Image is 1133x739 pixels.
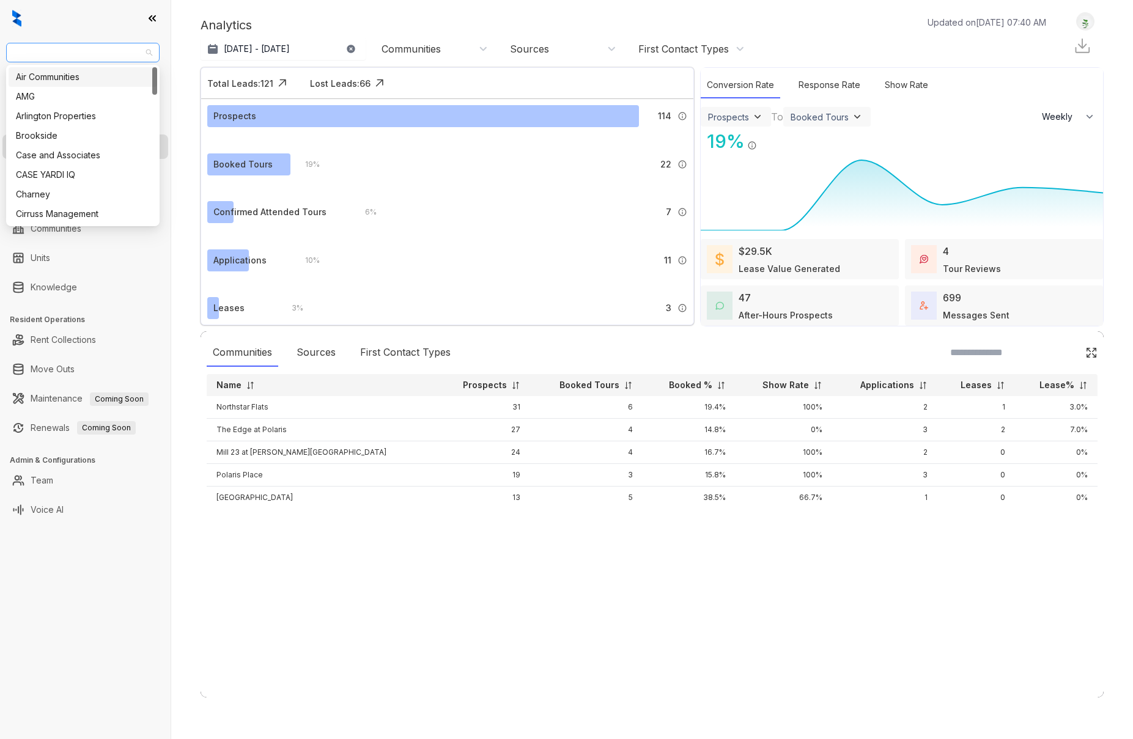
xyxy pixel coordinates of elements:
a: Knowledge [31,275,77,300]
span: 22 [660,158,671,171]
img: TourReviews [920,255,928,263]
div: Tour Reviews [943,262,1001,275]
td: 15.8% [643,464,736,487]
div: 6 % [353,205,377,219]
td: 100% [736,441,832,464]
div: 699 [943,290,961,305]
p: Applications [860,379,914,391]
img: SearchIcon [1060,347,1070,358]
img: sorting [1079,381,1088,390]
td: 4 [530,441,643,464]
div: Case and Associates [9,145,157,165]
div: Sources [510,42,549,56]
img: Click Icon [757,130,775,148]
td: Mill 23 at [PERSON_NAME][GEOGRAPHIC_DATA] [207,441,437,464]
span: 114 [658,109,671,123]
td: 0% [1015,464,1098,487]
li: Rent Collections [2,328,168,352]
img: sorting [996,381,1005,390]
div: Air Communities [16,70,150,84]
td: 6 [530,396,643,419]
button: Weekly [1035,106,1103,128]
div: Brookside [16,129,150,142]
li: Leads [2,82,168,106]
div: After-Hours Prospects [739,309,833,322]
a: Units [31,246,50,270]
img: logo [12,10,21,27]
div: Response Rate [792,72,866,98]
div: Show Rate [879,72,934,98]
td: 14.8% [643,419,736,441]
li: Collections [2,164,168,188]
td: 100% [736,464,832,487]
p: Name [216,379,242,391]
div: $29.5K [739,244,772,259]
p: Booked Tours [559,379,619,391]
div: Booked Tours [213,158,273,171]
h3: Admin & Configurations [10,455,171,466]
h3: Resident Operations [10,314,171,325]
td: 5 [530,487,643,509]
img: Info [677,207,687,217]
div: Total Leads: 121 [207,77,273,90]
span: 11 [664,254,671,267]
div: Brookside [9,126,157,145]
div: 19 % [293,158,320,171]
li: Maintenance [2,386,168,411]
a: Move Outs [31,357,75,381]
div: CASE YARDI IQ [16,168,150,182]
li: Move Outs [2,357,168,381]
div: Charney [9,185,157,204]
td: 0% [1015,487,1098,509]
td: 3.0% [1015,396,1098,419]
div: Prospects [708,112,749,122]
p: Lease% [1039,379,1074,391]
img: sorting [717,381,726,390]
div: AMG [9,87,157,106]
img: sorting [246,381,255,390]
td: [GEOGRAPHIC_DATA] [207,487,437,509]
img: sorting [813,381,822,390]
img: Click Icon [1085,347,1098,359]
div: AMG [16,90,150,103]
div: First Contact Types [354,339,457,367]
img: UserAvatar [1077,15,1094,28]
li: Leasing [2,134,168,159]
img: Info [677,111,687,121]
td: 27 [437,419,530,441]
img: LeaseValue [715,252,724,267]
p: Updated on [DATE] 07:40 AM [928,16,1046,29]
img: Download [1073,37,1091,55]
div: Booked Tours [791,112,849,122]
span: 7 [666,205,671,219]
p: Leases [961,379,992,391]
div: Applications [213,254,267,267]
td: 100% [736,396,832,419]
li: Voice AI [2,498,168,522]
td: 4 [530,419,643,441]
td: 13 [437,487,530,509]
td: 0 [937,487,1015,509]
span: Coming Soon [77,421,136,435]
p: Booked % [669,379,712,391]
div: Conversion Rate [701,72,780,98]
img: Click Icon [273,74,292,92]
div: 19 % [701,128,745,155]
img: Click Icon [371,74,389,92]
img: Info [747,141,757,150]
img: sorting [918,381,928,390]
div: Communities [382,42,441,56]
li: Units [2,246,168,270]
div: Communities [207,339,278,367]
div: 10 % [293,254,320,267]
td: 38.5% [643,487,736,509]
img: TotalFum [920,301,928,310]
p: Analytics [201,16,252,34]
img: ViewFilterArrow [851,111,863,123]
div: Arlington Properties [16,109,150,123]
img: Info [677,256,687,265]
span: Coming Soon [90,392,149,406]
td: 0% [1015,441,1098,464]
img: ViewFilterArrow [751,111,764,123]
div: Charney [16,188,150,201]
